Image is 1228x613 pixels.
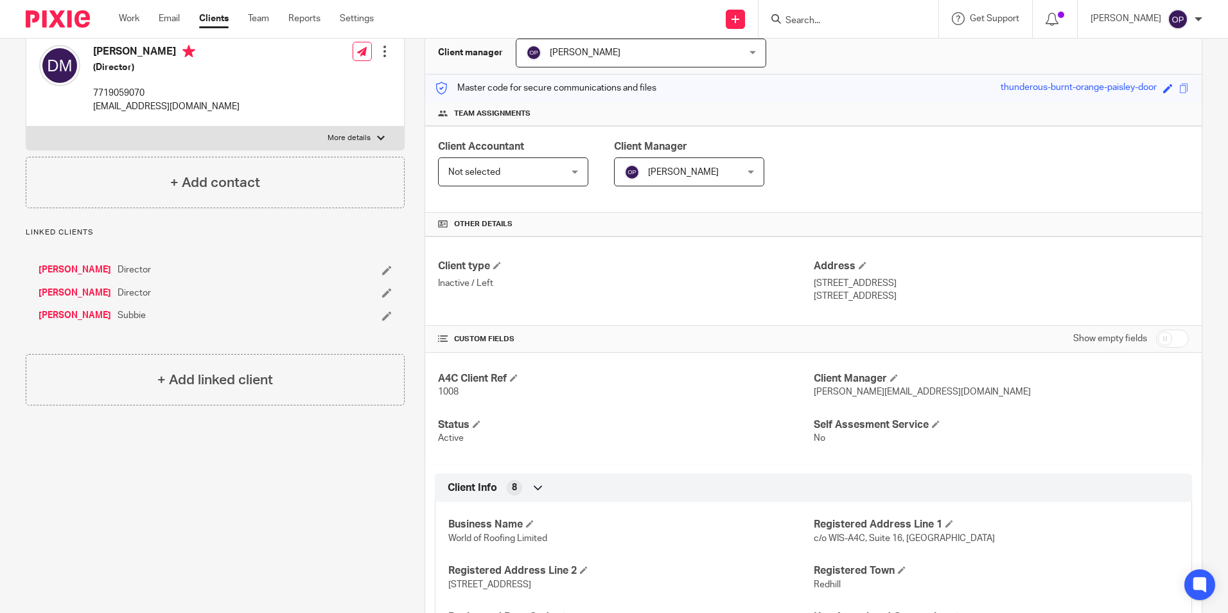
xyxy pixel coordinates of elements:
img: svg%3E [624,164,640,180]
a: Settings [340,12,374,25]
img: svg%3E [526,45,541,60]
p: [STREET_ADDRESS] [814,290,1189,303]
span: [STREET_ADDRESS] [448,580,531,589]
span: Other details [454,219,513,229]
a: Work [119,12,139,25]
img: svg%3E [1168,9,1188,30]
span: 8 [512,481,517,494]
img: svg%3E [39,45,80,86]
span: 1008 [438,387,459,396]
h4: Business Name [448,518,813,531]
p: Inactive / Left [438,277,813,290]
h4: Self Assesment Service [814,418,1189,432]
span: [PERSON_NAME][EMAIL_ADDRESS][DOMAIN_NAME] [814,387,1031,396]
a: [PERSON_NAME] [39,263,111,276]
span: Subbie [118,309,146,322]
p: Master code for secure communications and files [435,82,656,94]
h4: + Add linked client [157,370,273,390]
span: c/o WIS-A4C, Suite 16, [GEOGRAPHIC_DATA] [814,534,995,543]
p: More details [328,133,371,143]
span: Get Support [970,14,1019,23]
a: [PERSON_NAME] [39,309,111,322]
a: Reports [288,12,320,25]
h4: Registered Address Line 1 [814,518,1179,531]
h4: + Add contact [170,173,260,193]
h4: Client type [438,260,813,273]
span: Team assignments [454,109,531,119]
span: No [814,434,825,443]
span: Client Manager [614,141,687,152]
h4: [PERSON_NAME] [93,45,240,61]
p: [EMAIL_ADDRESS][DOMAIN_NAME] [93,100,240,113]
h4: Address [814,260,1189,273]
a: [PERSON_NAME] [39,287,111,299]
span: [PERSON_NAME] [648,168,719,177]
span: Redhill [814,580,841,589]
span: Active [438,434,464,443]
span: Director [118,263,151,276]
a: Clients [199,12,229,25]
p: Linked clients [26,227,405,238]
a: Team [248,12,269,25]
h4: Registered Town [814,564,1179,578]
h4: A4C Client Ref [438,372,813,386]
span: Client Accountant [438,141,524,152]
span: World of Roofing Limited [448,534,547,543]
label: Show empty fields [1073,332,1147,345]
a: Email [159,12,180,25]
h4: Status [438,418,813,432]
span: Director [118,287,151,299]
h5: (Director) [93,61,240,74]
input: Search [784,15,900,27]
h4: Client Manager [814,372,1189,386]
i: Primary [182,45,195,58]
span: Not selected [448,168,500,177]
p: 7719059070 [93,87,240,100]
img: Pixie [26,10,90,28]
div: thunderous-burnt-orange-paisley-door [1001,81,1157,96]
span: Client Info [448,481,497,495]
h3: Client manager [438,46,503,59]
p: [STREET_ADDRESS] [814,277,1189,290]
p: [PERSON_NAME] [1091,12,1161,25]
h4: Registered Address Line 2 [448,564,813,578]
h4: CUSTOM FIELDS [438,334,813,344]
span: [PERSON_NAME] [550,48,620,57]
